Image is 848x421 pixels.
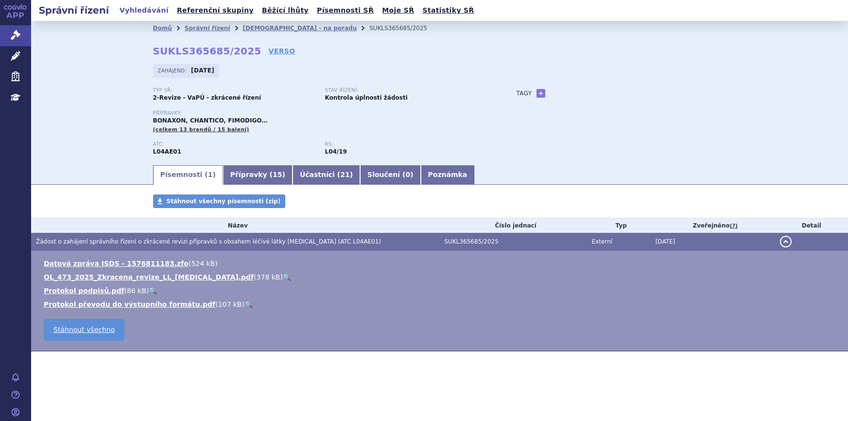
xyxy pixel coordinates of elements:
span: 15 [273,171,282,178]
strong: [DATE] [191,67,214,74]
span: BONAXON, CHANTICO, FIMODIGO… [153,117,268,124]
a: Moje SŘ [379,4,417,17]
a: Správní řízení [185,25,230,32]
li: ( ) [44,272,838,282]
th: Číslo jednací [440,218,587,233]
th: Typ [587,218,651,233]
button: detail [780,236,792,247]
span: 378 kB [257,273,280,281]
p: Typ SŘ: [153,88,315,93]
span: 0 [405,171,410,178]
a: Účastníci (21) [293,165,360,185]
a: 🔍 [244,300,253,308]
strong: fingolimod [325,148,347,155]
a: Sloučení (0) [360,165,420,185]
a: 🔍 [283,273,291,281]
a: Protokol převodu do výstupního formátu.pdf [44,300,215,308]
td: SUKL365685/2025 [440,233,587,251]
a: [DEMOGRAPHIC_DATA] - na poradu [242,25,357,32]
strong: FINGOLIMOD [153,148,182,155]
h3: Tagy [517,88,532,99]
span: Žádost o zahájení správního řízení o zkrácené revizi přípravků s obsahem léčivé látky fingolimod ... [36,238,381,245]
a: Protokol podpisů.pdf [44,287,124,295]
li: ( ) [44,286,838,296]
a: Písemnosti (1) [153,165,223,185]
abbr: (?) [730,223,738,229]
span: 86 kB [127,287,146,295]
p: Stav řízení: [325,88,487,93]
span: Zahájeno: [158,67,189,74]
a: Stáhnout všechny písemnosti (zip) [153,194,286,208]
span: 1 [208,171,213,178]
p: ATC: [153,141,315,147]
span: 524 kB [191,260,215,267]
a: Vyhledávání [117,4,172,17]
a: Přípravky (15) [223,165,293,185]
a: Domů [153,25,172,32]
a: VERSO [268,46,295,56]
h2: Správní řízení [31,3,117,17]
td: [DATE] [651,233,775,251]
strong: SUKLS365685/2025 [153,45,261,57]
span: (celkem 13 brandů / 15 balení) [153,126,249,133]
span: Externí [592,238,612,245]
span: 107 kB [218,300,242,308]
th: Název [31,218,440,233]
span: 21 [340,171,349,178]
a: Písemnosti SŘ [314,4,377,17]
th: Zveřejněno [651,218,775,233]
a: 🔍 [149,287,157,295]
p: RS: [325,141,487,147]
a: Statistiky SŘ [419,4,477,17]
th: Detail [775,218,848,233]
p: Přípravky: [153,110,497,116]
a: Referenční skupiny [174,4,257,17]
li: ( ) [44,299,838,309]
a: + [536,89,545,98]
a: Datová zpráva ISDS - 1576811183.zfo [44,260,189,267]
li: ( ) [44,259,838,268]
a: Stáhnout všechno [44,319,124,341]
a: Poznámka [421,165,475,185]
strong: 2-Revize - VaPÚ - zkrácené řízení [153,94,261,101]
a: OL_473_2025_Zkracena_revize_LL_[MEDICAL_DATA].pdf [44,273,254,281]
a: Běžící lhůty [259,4,312,17]
li: SUKLS365685/2025 [369,21,440,35]
span: Stáhnout všechny písemnosti (zip) [167,198,281,205]
strong: Kontrola úplnosti žádosti [325,94,408,101]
